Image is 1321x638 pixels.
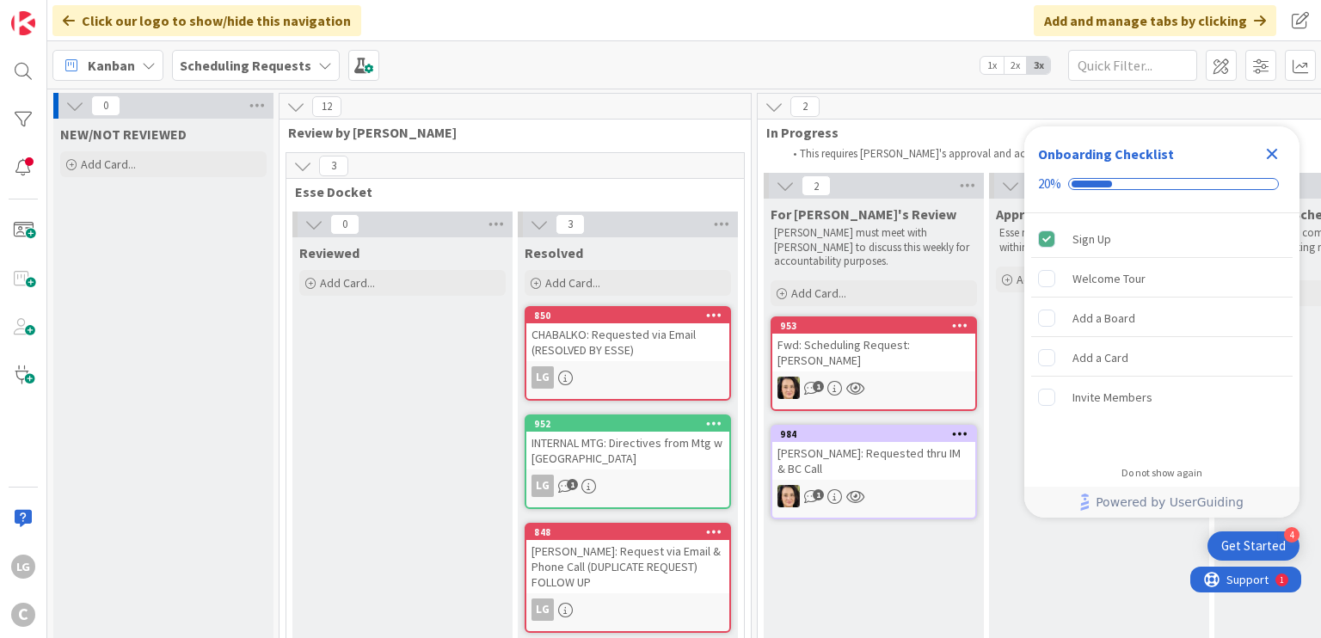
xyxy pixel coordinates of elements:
[534,310,729,322] div: 850
[526,540,729,593] div: [PERSON_NAME]: Request via Email & Phone Call (DUPLICATE REQUEST) FOLLOW UP
[11,603,35,627] div: C
[91,95,120,116] span: 0
[1284,527,1299,543] div: 4
[11,11,35,35] img: Visit kanbanzone.com
[813,489,824,500] span: 1
[813,381,824,392] span: 1
[772,334,975,371] div: Fwd: Scheduling Request: [PERSON_NAME]
[526,432,729,469] div: INTERNAL MTG: Directives from Mtg w [GEOGRAPHIC_DATA]
[1068,50,1197,81] input: Quick Filter...
[526,308,729,361] div: 850CHABALKO: Requested via Email (RESOLVED BY ESSE)
[534,418,729,430] div: 952
[81,156,136,172] span: Add Card...
[771,316,977,411] a: 953Fwd: Scheduling Request: [PERSON_NAME]BL
[1024,126,1299,518] div: Checklist Container
[525,414,731,509] a: 952INTERNAL MTG: Directives from Mtg w [GEOGRAPHIC_DATA]LG
[1031,220,1293,258] div: Sign Up is complete.
[774,226,974,268] p: [PERSON_NAME] must meet with [PERSON_NAME] to discuss this weekly for accountability purposes.
[791,285,846,301] span: Add Card...
[526,525,729,540] div: 848
[1096,492,1244,512] span: Powered by UserGuiding
[526,475,729,497] div: LG
[1027,57,1050,74] span: 3x
[534,526,729,538] div: 848
[802,175,831,196] span: 2
[531,598,554,621] div: LG
[772,426,975,442] div: 984
[1072,229,1111,249] div: Sign Up
[772,377,975,399] div: BL
[531,475,554,497] div: LG
[1031,299,1293,337] div: Add a Board is incomplete.
[288,124,729,141] span: Review by Esse
[1121,466,1202,480] div: Do not show again
[772,426,975,480] div: 984[PERSON_NAME]: Requested thru IM & BC Call
[526,366,729,389] div: LG
[1072,268,1146,289] div: Welcome Tour
[1072,347,1128,368] div: Add a Card
[1024,487,1299,518] div: Footer
[1004,57,1027,74] span: 2x
[526,416,729,469] div: 952INTERNAL MTG: Directives from Mtg w [GEOGRAPHIC_DATA]
[556,214,585,235] span: 3
[526,598,729,621] div: LG
[526,308,729,323] div: 850
[1031,339,1293,377] div: Add a Card is incomplete.
[772,318,975,371] div: 953Fwd: Scheduling Request: [PERSON_NAME]
[1038,144,1174,164] div: Onboarding Checklist
[1024,213,1299,455] div: Checklist items
[771,425,977,519] a: 984[PERSON_NAME]: Requested thru IM & BC CallBL
[545,275,600,291] span: Add Card...
[525,523,731,633] a: 848[PERSON_NAME]: Request via Email & Phone Call (DUPLICATE REQUEST) FOLLOW UPLG
[89,7,94,21] div: 1
[320,275,375,291] span: Add Card...
[1031,260,1293,298] div: Welcome Tour is incomplete.
[1258,140,1286,168] div: Close Checklist
[567,479,578,490] span: 1
[299,244,359,261] span: Reviewed
[772,442,975,480] div: [PERSON_NAME]: Requested thru IM & BC Call
[980,57,1004,74] span: 1x
[525,306,731,401] a: 850CHABALKO: Requested via Email (RESOLVED BY ESSE)LG
[1017,272,1072,287] span: Add Card...
[1038,176,1061,192] div: 20%
[11,555,35,579] div: LG
[772,318,975,334] div: 953
[777,377,800,399] img: BL
[526,416,729,432] div: 952
[780,428,975,440] div: 984
[1072,308,1135,328] div: Add a Board
[996,206,1150,223] span: Approved for Scheduling
[1034,5,1276,36] div: Add and manage tabs by clicking
[777,485,800,507] img: BL
[1207,531,1299,561] div: Open Get Started checklist, remaining modules: 4
[780,320,975,332] div: 953
[60,126,187,143] span: NEW/NOT REVIEWED
[999,226,1199,255] p: Esse must make sure that she schedule it within 24 hours with the participants.
[88,55,135,76] span: Kanban
[1038,176,1286,192] div: Checklist progress: 20%
[771,206,956,223] span: For Breanna's Review
[52,5,361,36] div: Click our logo to show/hide this navigation
[312,96,341,117] span: 12
[790,96,820,117] span: 2
[295,183,722,200] span: Esse Docket
[1072,387,1152,408] div: Invite Members
[1031,378,1293,416] div: Invite Members is incomplete.
[319,156,348,176] span: 3
[330,214,359,235] span: 0
[526,323,729,361] div: CHABALKO: Requested via Email (RESOLVED BY ESSE)
[1033,487,1291,518] a: Powered by UserGuiding
[772,485,975,507] div: BL
[36,3,78,23] span: Support
[1221,537,1286,555] div: Get Started
[531,366,554,389] div: LG
[526,525,729,593] div: 848[PERSON_NAME]: Request via Email & Phone Call (DUPLICATE REQUEST) FOLLOW UP
[525,244,583,261] span: Resolved
[180,57,311,74] b: Scheduling Requests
